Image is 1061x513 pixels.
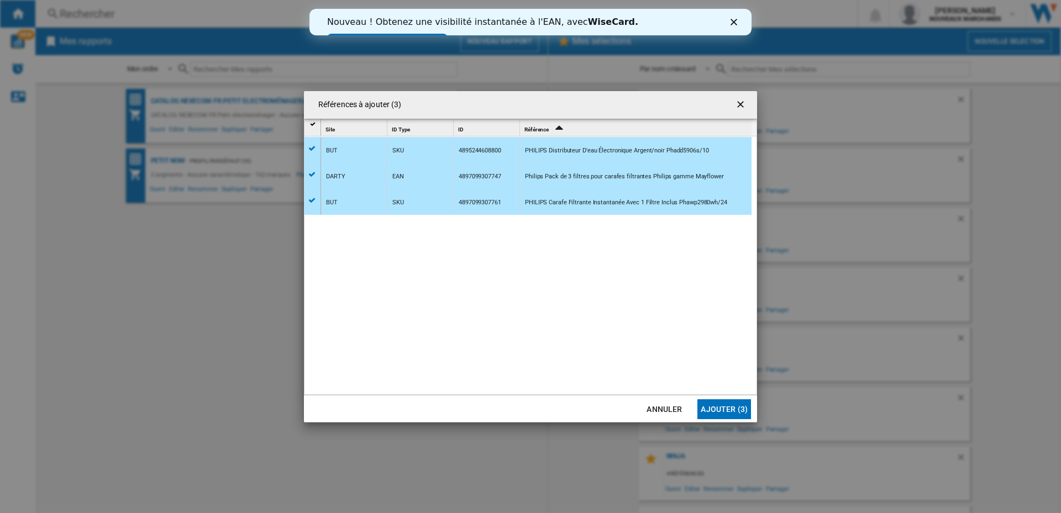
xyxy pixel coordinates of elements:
h4: Références à ajouter (3) [313,99,401,110]
div: BUT [326,190,338,215]
span: Référence [524,126,549,133]
button: Ajouter (3) [697,399,751,419]
div: Site Sort None [323,119,387,136]
div: BUT [326,138,338,163]
div: 4897099307761 [459,190,501,215]
span: ID [458,126,464,133]
div: PHILIPS Distributeur D'eau Électronique Argent/noir Phadd5906s/10 [525,138,709,163]
div: SKU [392,138,404,163]
div: ID Sort None [456,119,519,136]
div: ID Type Sort None [390,119,453,136]
div: PHILIPS Carafe Filtrante Instantanée Avec 1 Filtre Inclus Phawp2980wh/24 [525,190,727,215]
button: getI18NText('BUTTONS.CLOSE_DIALOG') [731,94,753,116]
button: Annuler [640,399,689,419]
span: Site [325,126,335,133]
div: 4897099307747 [459,164,501,189]
div: DARTY [326,164,345,189]
ng-md-icon: getI18NText('BUTTONS.CLOSE_DIALOG') [735,99,748,112]
div: 4895244608800 [459,138,501,163]
div: Sort Ascending [522,119,752,136]
div: Référence Sort Ascending [522,119,752,136]
div: EAN [392,164,404,189]
div: Sort None [390,119,453,136]
a: Essayez dès maintenant ! [18,25,138,38]
iframe: Intercom live chat bannière [309,9,752,35]
div: SKU [392,190,404,215]
span: ID Type [392,126,410,133]
span: Sort Ascending [550,126,568,133]
div: Sort None [323,119,387,136]
div: Sort None [456,119,519,136]
div: Fermer [421,10,432,17]
div: Philips Pack de 3 filtres pour carafes filtrantes Philips gamme Mayflower [525,164,724,189]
